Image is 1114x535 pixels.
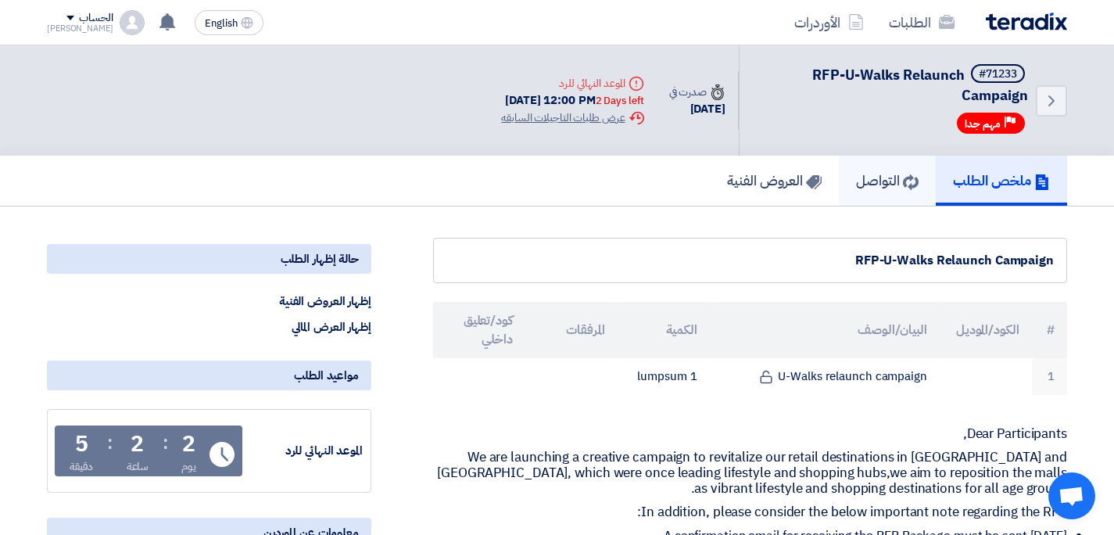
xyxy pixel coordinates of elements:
div: #71233 [979,69,1017,80]
div: 2 Days left [596,93,644,109]
img: Teradix logo [986,13,1067,31]
span: English [205,18,238,29]
a: الأوردرات [782,4,876,41]
th: كود/تعليق داخلي [433,302,525,358]
div: [DATE] 12:00 PM [501,92,643,110]
div: 5 [75,433,88,455]
div: مواعيد الطلب [47,361,371,390]
div: : [163,429,168,457]
h5: التواصل [856,171,919,189]
td: 1 lumpsum [618,358,710,395]
td: 1 [1032,358,1067,395]
div: ساعة [127,458,149,475]
div: RFP-U-Walks Relaunch Campaign [446,251,1054,270]
p: We are launching a creative campaign to revitalize our retail destinations in [GEOGRAPHIC_DATA] a... [433,450,1067,497]
div: الحساب [79,12,113,25]
th: البيان/الوصف [709,302,939,358]
p: In addition, please consider the below important note regarding the RFP: [433,504,1067,520]
h5: ملخص الطلب [953,171,1050,189]
span: مهم جدا [965,117,1001,131]
div: الموعد النهائي للرد [501,75,643,92]
div: إظهار العروض الفنية [254,293,371,311]
div: يوم [181,458,196,475]
th: الكمية [618,302,710,358]
th: # [1032,302,1067,358]
h5: العروض الفنية [727,171,822,189]
td: U-Walks relaunch campaign [709,358,939,395]
div: صدرت في [669,84,725,100]
div: عرض طلبات التاجيلات السابقه [501,110,643,126]
a: الطلبات [876,4,967,41]
img: profile_test.png [120,10,145,35]
div: 2 [131,433,144,455]
button: English [195,10,263,35]
div: : [107,429,113,457]
a: العروض الفنية [710,156,839,206]
p: Dear Participants, [433,426,1067,442]
th: المرفقات [525,302,618,358]
a: التواصل [839,156,936,206]
a: ملخص الطلب [936,156,1067,206]
span: RFP-U-Walks Relaunch Campaign [812,64,1028,106]
h5: RFP-U-Walks Relaunch Campaign [758,64,1028,105]
div: دقيقة [70,458,94,475]
div: 2 [182,433,195,455]
div: [PERSON_NAME] [47,24,113,33]
div: حالة إظهار الطلب [47,244,371,274]
div: الموعد النهائي للرد [245,442,363,460]
div: دردشة مفتوحة [1048,472,1095,519]
div: [DATE] [669,100,725,118]
th: الكود/الموديل [940,302,1032,358]
div: إظهار العرض المالي [254,318,371,336]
